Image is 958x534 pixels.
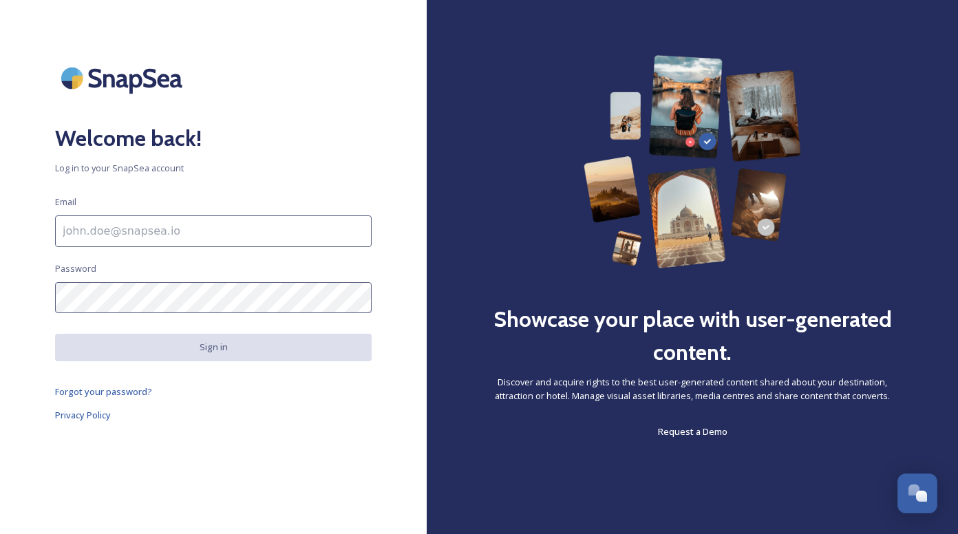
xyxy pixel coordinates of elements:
img: 63b42ca75bacad526042e722_Group%20154-p-800.png [584,55,802,268]
span: Password [55,262,96,275]
a: Forgot your password? [55,383,372,400]
span: Email [55,195,76,209]
img: SnapSea Logo [55,55,193,101]
input: john.doe@snapsea.io [55,215,372,247]
span: Request a Demo [658,425,727,438]
span: Log in to your SnapSea account [55,162,372,175]
h2: Showcase your place with user-generated content. [482,303,903,369]
button: Open Chat [897,473,937,513]
span: Forgot your password? [55,385,152,398]
span: Discover and acquire rights to the best user-generated content shared about your destination, att... [482,376,903,402]
h2: Welcome back! [55,122,372,155]
button: Sign in [55,334,372,361]
a: Request a Demo [658,423,727,440]
span: Privacy Policy [55,409,111,421]
a: Privacy Policy [55,407,372,423]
